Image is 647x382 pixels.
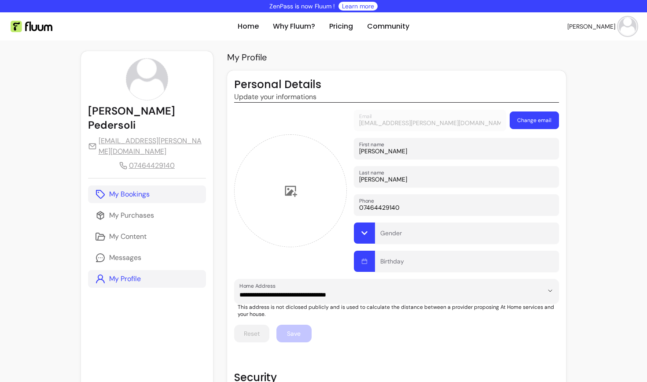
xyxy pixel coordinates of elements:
[234,78,559,92] h1: Personal Details
[227,51,566,63] h2: My Profile
[359,203,554,212] input: Phone
[109,231,147,242] p: My Content
[126,59,168,100] img: avatar
[567,18,636,35] button: avatar[PERSON_NAME]
[359,147,554,156] input: First name
[88,270,206,288] a: My Profile
[619,18,636,35] img: avatar
[88,185,206,203] a: My Bookings
[239,290,529,299] input: Home Address
[238,304,559,318] p: This address is not diclosed publicly and is used to calculate the distance between a provider pr...
[359,197,377,204] label: Phone
[234,92,559,102] p: Update your informations
[342,2,374,11] a: Learn more
[269,2,335,11] p: ZenPass is now Fluum !
[109,189,150,200] p: My Bookings
[380,231,554,240] input: Gender
[359,169,387,176] label: Last name
[238,21,259,32] a: Home
[88,249,206,267] a: Messages
[567,22,615,31] span: [PERSON_NAME]
[109,274,141,284] p: My Profile
[367,21,409,32] a: Community
[239,282,278,289] label: Home Address
[543,284,557,298] button: Show suggestions
[88,228,206,245] a: My Content
[329,21,353,32] a: Pricing
[273,21,315,32] a: Why Fluum?
[119,160,175,171] a: 07464429140
[359,175,554,184] input: Last name
[88,136,206,157] a: [EMAIL_ADDRESS][PERSON_NAME][DOMAIN_NAME]
[359,141,387,148] label: First name
[510,111,559,129] button: Change email
[109,210,154,221] p: My Purchases
[88,104,206,132] p: [PERSON_NAME] Pedersoli
[88,207,206,224] a: My Purchases
[359,112,375,120] label: Email
[11,21,52,32] img: Fluum Logo
[380,260,554,268] input: Birthday
[109,252,141,263] p: Messages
